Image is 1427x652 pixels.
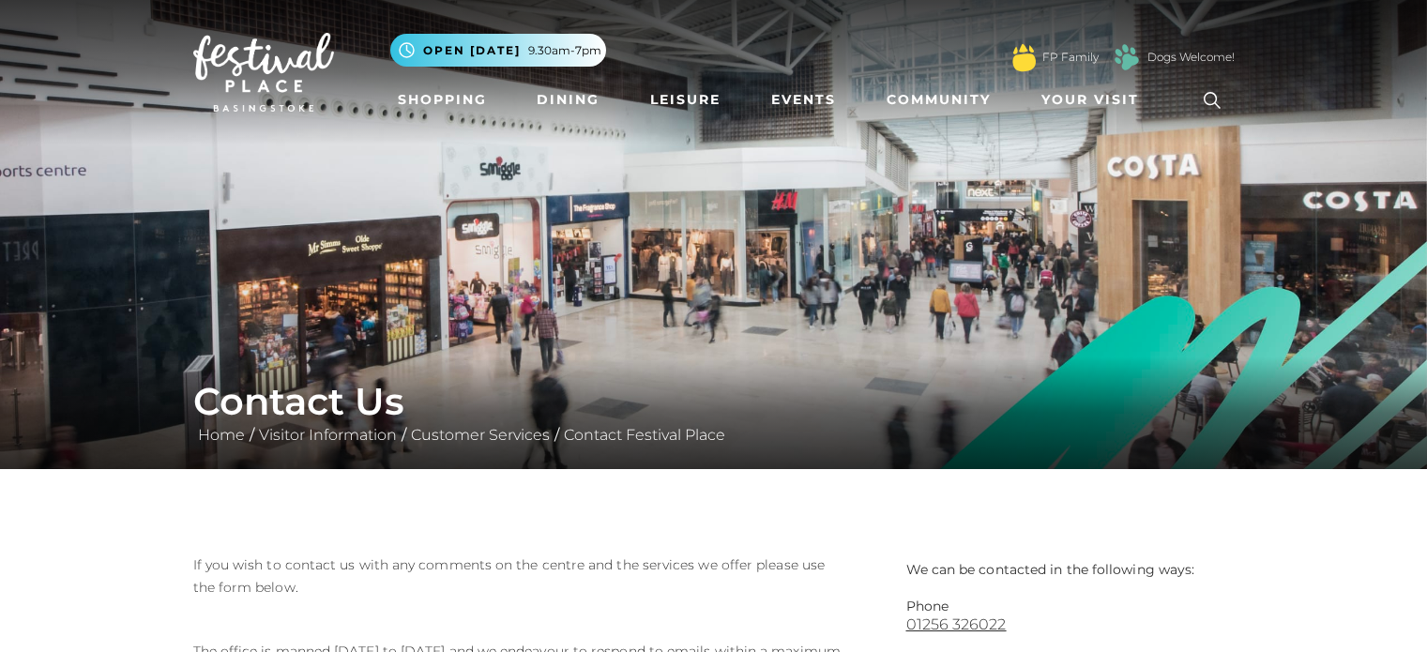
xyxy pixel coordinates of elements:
button: Open [DATE] 9.30am-7pm [390,34,606,67]
img: Festival Place Logo [193,33,334,112]
a: Events [764,83,843,117]
span: Open [DATE] [423,42,521,59]
p: If you wish to contact us with any comments on the centre and the services we offer please use th... [193,553,847,599]
a: Leisure [643,83,728,117]
a: 01256 326022 [906,615,1235,633]
a: Visitor Information [254,426,402,444]
span: 9.30am-7pm [528,42,601,59]
a: Your Visit [1034,83,1156,117]
a: Contact Festival Place [559,426,730,444]
a: Customer Services [406,426,554,444]
p: We can be contacted in the following ways: [906,553,1235,579]
a: Dining [529,83,607,117]
p: Phone [906,598,1235,615]
span: Your Visit [1041,90,1139,110]
a: Dogs Welcome! [1147,49,1235,66]
a: Shopping [390,83,494,117]
a: Community [879,83,998,117]
a: Home [193,426,250,444]
a: FP Family [1042,49,1099,66]
div: / / / [179,379,1249,447]
h1: Contact Us [193,379,1235,424]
